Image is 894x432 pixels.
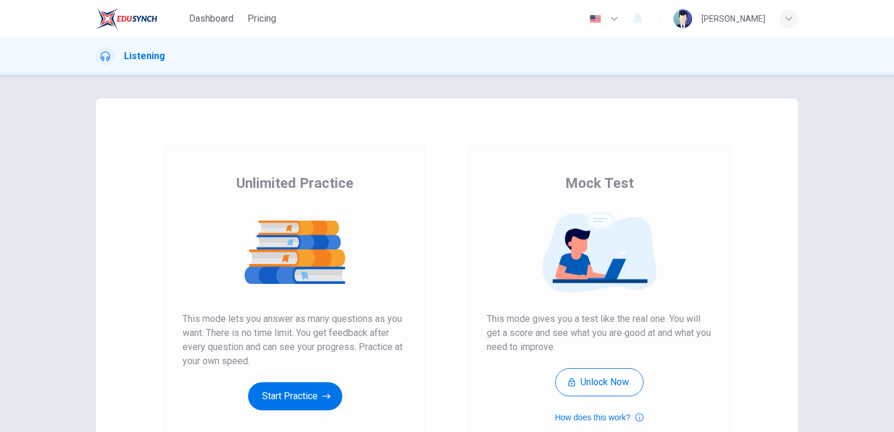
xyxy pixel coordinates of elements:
span: This mode gives you a test like the real one. You will get a score and see what you are good at a... [487,312,711,354]
button: How does this work? [555,410,643,424]
button: Unlock Now [555,368,644,396]
button: Start Practice [248,382,342,410]
button: Pricing [243,8,281,29]
span: Mock Test [565,174,634,193]
span: Dashboard [189,12,233,26]
a: EduSynch logo [96,7,184,30]
span: Unlimited Practice [236,174,353,193]
img: Profile picture [673,9,692,28]
h1: Listening [124,49,165,63]
span: Pricing [247,12,276,26]
img: EduSynch logo [96,7,157,30]
img: en [588,15,603,23]
span: This mode lets you answer as many questions as you want. There is no time limit. You get feedback... [183,312,407,368]
button: Dashboard [184,8,238,29]
div: [PERSON_NAME] [702,12,765,26]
